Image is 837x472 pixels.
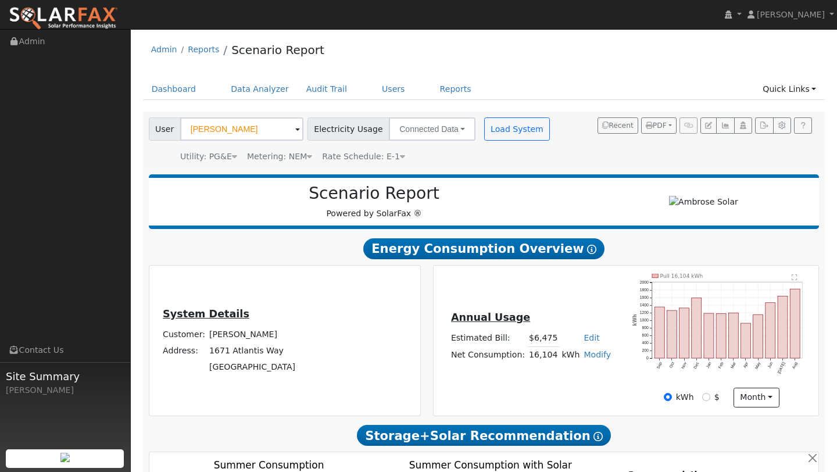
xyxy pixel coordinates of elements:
h2: Scenario Report [160,184,588,203]
label: $ [714,391,720,403]
div: [PERSON_NAME] [6,384,124,396]
rect: onclick="" [778,296,788,359]
a: Reports [431,78,480,100]
button: Export Interval Data [755,117,773,134]
text: Dec [693,361,700,369]
span: User [149,117,181,141]
text: Jan [706,362,712,369]
text: 1200 [640,310,649,314]
button: PDF [641,117,677,134]
rect: onclick="" [753,314,763,358]
text: Sep [656,362,663,370]
rect: onclick="" [692,298,702,358]
span: Alias: HE1 [322,152,405,161]
td: $6,475 [527,330,560,347]
span: Electricity Usage [307,117,389,141]
text: 200 [642,348,649,352]
text: Summer Consumption [213,459,324,471]
text: 2000 [640,280,649,284]
i: Show Help [587,245,596,254]
text: Nov [681,361,688,369]
text: Oct [668,362,675,369]
a: Users [373,78,414,100]
td: 16,104 [527,346,560,363]
u: Annual Usage [451,312,530,323]
text: 600 [642,333,649,337]
rect: onclick="" [766,303,775,359]
i: Show Help [593,432,603,441]
rect: onclick="" [790,289,800,358]
td: [GEOGRAPHIC_DATA] [208,359,298,376]
input: kWh [664,393,672,401]
text: 400 [642,341,649,345]
div: Powered by SolarFax ® [155,184,594,220]
rect: onclick="" [654,307,664,358]
a: Audit Trail [298,78,356,100]
a: Data Analyzer [222,78,298,100]
a: Scenario Report [231,43,324,57]
button: Login As [734,117,752,134]
text: Mar [730,361,737,369]
text: [DATE] [777,362,786,375]
button: Multi-Series Graph [716,117,734,134]
rect: onclick="" [679,308,689,358]
text: 800 [642,326,649,330]
span: [PERSON_NAME] [757,10,825,19]
span: Energy Consumption Overview [363,238,604,259]
text: Pull 16,104 kWh [660,273,703,279]
text: kWh [632,314,638,326]
text: 1800 [640,288,649,292]
button: Recent [598,117,638,134]
a: Modify [584,350,611,359]
rect: onclick="" [667,310,677,358]
input: Select a User [180,117,303,141]
td: [PERSON_NAME] [208,326,298,342]
td: Customer: [161,326,208,342]
button: Edit User [700,117,717,134]
text: Jun [767,362,774,369]
text: 1400 [640,303,649,307]
td: Address: [161,342,208,359]
text: Summer Consumption with Solar [409,459,572,471]
img: retrieve [60,453,70,462]
div: Utility: PG&E [180,151,237,163]
span: Site Summary [6,369,124,384]
td: Estimated Bill: [449,330,527,347]
button: month [734,388,779,407]
a: Help Link [794,117,812,134]
text: Aug [792,362,799,370]
img: SolarFax [9,6,118,31]
div: Metering: NEM [247,151,312,163]
text: Apr [742,361,749,369]
text:  [792,274,797,281]
rect: onclick="" [716,314,726,359]
td: kWh [560,346,582,363]
rect: onclick="" [704,313,714,358]
u: System Details [163,308,249,320]
rect: onclick="" [741,323,751,358]
span: Storage+Solar Recommendation [357,425,610,446]
button: Load System [484,117,550,141]
text: May [754,361,762,370]
label: kWh [676,391,694,403]
button: Settings [773,117,791,134]
a: Dashboard [143,78,205,100]
rect: onclick="" [728,313,738,358]
a: Quick Links [754,78,825,100]
td: Net Consumption: [449,346,527,363]
a: Edit [584,333,599,342]
img: Ambrose Solar [669,196,738,208]
a: Reports [188,45,219,54]
a: Admin [151,45,177,54]
td: 1671 Atlantis Way [208,342,298,359]
text: 0 [646,356,649,360]
text: 1000 [640,318,649,322]
span: PDF [646,121,667,130]
input: $ [702,393,710,401]
text: Feb [717,362,724,370]
button: Connected Data [389,117,475,141]
text: 1600 [640,295,649,299]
